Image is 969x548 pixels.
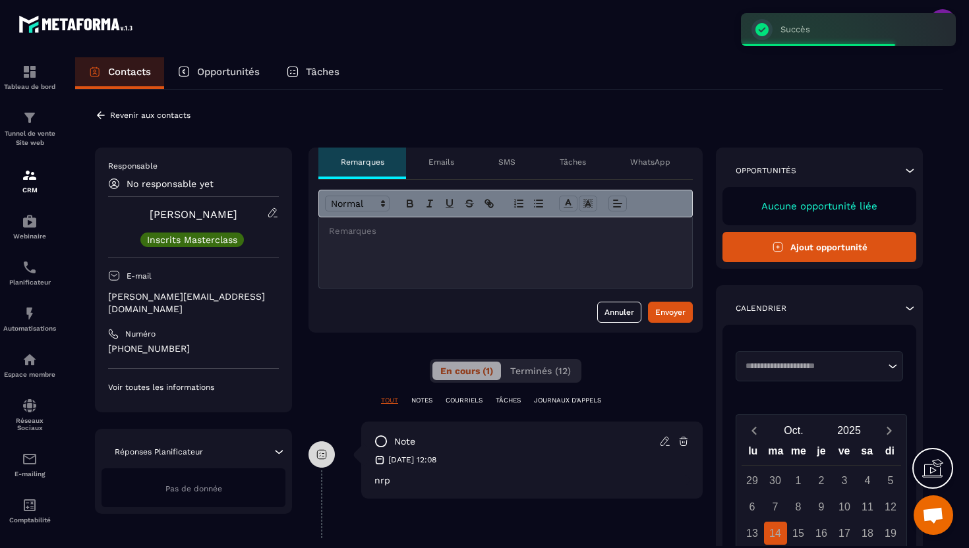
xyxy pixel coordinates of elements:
a: automationsautomationsWebinaire [3,204,56,250]
p: Contacts [108,66,151,78]
p: COURRIELS [446,396,483,405]
button: Open months overlay [766,419,821,442]
p: Tâches [560,157,586,167]
img: automations [22,352,38,368]
div: Envoyer [655,306,686,319]
div: Ouvrir le chat [914,495,953,535]
a: [PERSON_NAME] [150,208,237,221]
p: Opportunités [736,165,796,176]
p: WhatsApp [630,157,670,167]
button: Open years overlay [821,419,877,442]
img: formation [22,110,38,126]
a: automationsautomationsEspace membre [3,342,56,388]
div: Search for option [736,351,903,381]
img: formation [22,167,38,183]
div: 29 [741,469,764,492]
p: CRM [3,186,56,194]
div: 3 [833,469,856,492]
p: Tableau de bord [3,83,56,90]
span: Pas de donnée [165,484,222,493]
a: accountantaccountantComptabilité [3,487,56,534]
p: Remarques [341,157,384,167]
a: emailemailE-mailing [3,441,56,487]
p: SMS [498,157,515,167]
p: Espace membre [3,371,56,378]
p: Planificateur [3,279,56,286]
div: 16 [810,522,833,545]
div: me [787,442,810,465]
p: [PERSON_NAME][EMAIL_ADDRESS][DOMAIN_NAME] [108,290,279,315]
div: 4 [856,469,879,492]
p: TÂCHES [496,396,521,405]
img: social-network [22,398,38,414]
img: logo [18,12,137,36]
p: Inscrits Masterclass [147,235,237,244]
p: No responsable yet [127,178,214,189]
p: Opportunités [197,66,260,78]
p: Emails [428,157,454,167]
div: 6 [741,495,764,518]
a: Contacts [75,57,164,89]
p: note [394,435,415,448]
span: En cours (1) [440,366,493,376]
a: formationformationTunnel de vente Site web [3,100,56,157]
p: [DATE] 12:08 [388,454,436,465]
img: email [22,451,38,467]
a: Tâches [273,57,353,89]
div: 2 [810,469,833,492]
div: 17 [833,522,856,545]
p: JOURNAUX D'APPELS [534,396,601,405]
div: 1 [787,469,810,492]
p: Tunnel de vente Site web [3,129,56,148]
p: Calendrier [736,303,786,314]
div: je [810,442,833,465]
a: automationsautomationsAutomatisations [3,296,56,342]
img: formation [22,64,38,80]
div: 5 [879,469,902,492]
img: accountant [22,497,38,513]
div: 7 [764,495,787,518]
div: 11 [856,495,879,518]
button: Terminés (12) [502,362,579,380]
div: 18 [856,522,879,545]
p: TOUT [381,396,398,405]
button: Annuler [597,302,641,323]
span: Terminés (12) [510,366,571,376]
p: Réponses Planificateur [115,447,203,457]
p: E-mail [127,271,152,281]
img: scheduler [22,260,38,275]
a: Opportunités [164,57,273,89]
div: 14 [764,522,787,545]
div: 13 [741,522,764,545]
p: Réseaux Sociaux [3,417,56,431]
p: Aucune opportunité liée [736,200,903,212]
button: Next month [877,422,901,439]
div: 9 [810,495,833,518]
p: Comptabilité [3,516,56,524]
p: [PHONE_NUMBER] [108,342,279,355]
div: sa [856,442,879,465]
div: 12 [879,495,902,518]
p: nrp [374,475,690,485]
div: ma [765,442,788,465]
div: di [878,442,901,465]
p: Voir toutes les informations [108,382,279,393]
p: Numéro [125,329,156,339]
img: automations [22,213,38,229]
input: Search for option [741,360,885,373]
p: Responsable [108,161,279,171]
div: 10 [833,495,856,518]
a: formationformationCRM [3,157,56,204]
a: social-networksocial-networkRéseaux Sociaux [3,388,56,441]
div: 15 [787,522,810,545]
p: Automatisations [3,325,56,332]
button: Previous month [742,422,766,439]
div: lu [742,442,765,465]
div: 30 [764,469,787,492]
button: En cours (1) [432,362,501,380]
p: Revenir aux contacts [110,111,191,120]
p: Tâches [306,66,339,78]
div: 8 [787,495,810,518]
div: ve [833,442,856,465]
p: NOTES [411,396,432,405]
